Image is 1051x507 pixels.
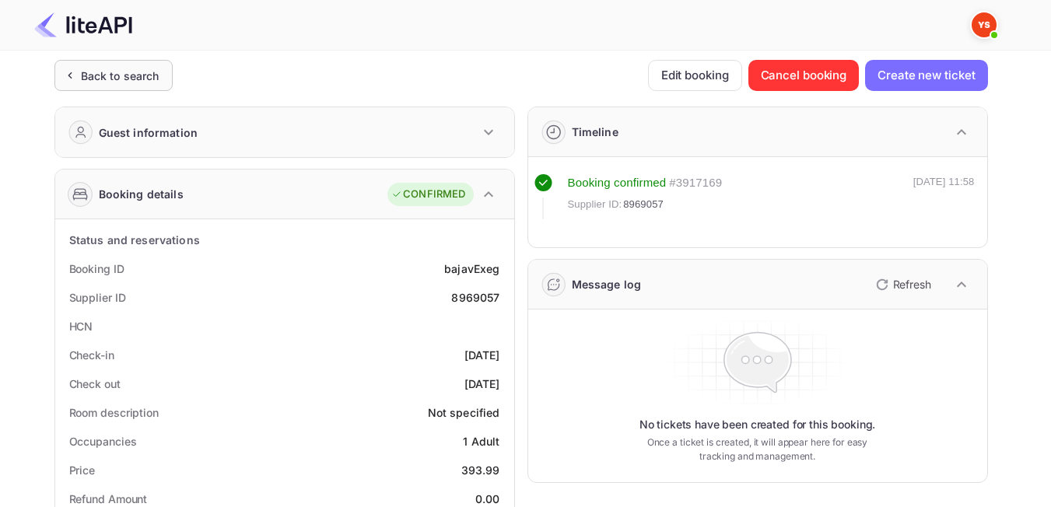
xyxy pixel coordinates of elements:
[69,318,93,334] div: HCN
[464,347,500,363] div: [DATE]
[913,174,975,219] div: [DATE] 11:58
[69,289,126,306] div: Supplier ID
[475,491,500,507] div: 0.00
[69,462,96,478] div: Price
[69,404,159,421] div: Room description
[572,124,618,140] div: Timeline
[391,187,465,202] div: CONFIRMED
[748,60,860,91] button: Cancel booking
[444,260,499,277] div: bajavExeg
[568,197,622,212] span: Supplier ID:
[69,232,200,248] div: Status and reservations
[69,260,124,277] div: Booking ID
[69,347,114,363] div: Check-in
[568,174,667,192] div: Booking confirmed
[428,404,500,421] div: Not specified
[69,491,148,507] div: Refund Amount
[865,60,987,91] button: Create new ticket
[463,433,499,449] div: 1 Adult
[464,376,500,392] div: [DATE]
[69,433,137,449] div: Occupancies
[451,289,499,306] div: 8969057
[893,276,931,292] p: Refresh
[69,376,121,392] div: Check out
[99,186,184,202] div: Booking details
[623,197,664,212] span: 8969057
[669,174,722,192] div: # 3917169
[81,68,159,84] div: Back to search
[461,462,500,478] div: 393.99
[867,272,937,297] button: Refresh
[635,435,881,463] p: Once a ticket is created, it will appear here for easy tracking and management.
[972,12,997,37] img: Yandex Support
[639,417,876,432] p: No tickets have been created for this booking.
[648,60,742,91] button: Edit booking
[34,12,132,37] img: LiteAPI Logo
[99,124,198,141] div: Guest information
[572,276,642,292] div: Message log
